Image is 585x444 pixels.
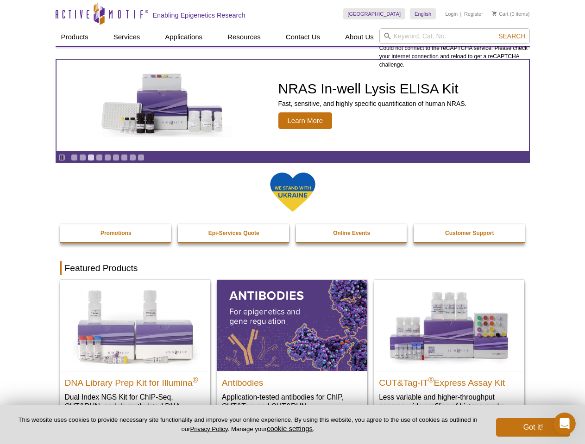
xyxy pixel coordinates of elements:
[88,154,94,161] a: Go to slide 3
[554,413,576,435] iframe: Intercom live chat
[65,374,206,388] h2: DNA Library Prep Kit for Illumina
[374,280,524,420] a: CUT&Tag-IT® Express Assay Kit CUT&Tag-IT®Express Assay Kit Less variable and higher-throughput ge...
[379,374,520,388] h2: CUT&Tag-IT Express Assay Kit
[333,230,370,236] strong: Online Events
[414,224,526,242] a: Customer Support
[498,32,525,40] span: Search
[492,11,497,16] img: Your Cart
[340,28,379,46] a: About Us
[296,224,408,242] a: Online Events
[71,154,78,161] a: Go to slide 1
[159,28,208,46] a: Applications
[445,230,494,236] strong: Customer Support
[108,28,146,46] a: Services
[217,280,367,420] a: All Antibodies Antibodies Application-tested antibodies for ChIP, CUT&Tag, and CUT&RUN.
[129,154,136,161] a: Go to slide 8
[193,376,198,383] sup: ®
[60,280,210,429] a: DNA Library Prep Kit for Illumina DNA Library Prep Kit for Illumina® Dual Index NGS Kit for ChIP-...
[267,425,313,432] button: cookie settings
[190,425,227,432] a: Privacy Policy
[222,374,363,388] h2: Antibodies
[464,11,483,17] a: Register
[96,154,103,161] a: Go to slide 4
[270,172,316,213] img: We Stand With Ukraine
[492,8,530,19] li: (0 items)
[104,154,111,161] a: Go to slide 5
[113,154,120,161] a: Go to slide 6
[15,416,481,433] p: This website uses cookies to provide necessary site functionality and improve your online experie...
[222,28,266,46] a: Resources
[428,376,434,383] sup: ®
[222,392,363,411] p: Application-tested antibodies for ChIP, CUT&Tag, and CUT&RUN.
[379,28,530,69] div: Could not connect to the reCAPTCHA service. Please check your internet connection and reload to g...
[60,261,525,275] h2: Featured Products
[343,8,406,19] a: [GEOGRAPHIC_DATA]
[121,154,128,161] a: Go to slide 7
[492,11,509,17] a: Cart
[445,11,458,17] a: Login
[496,418,570,437] button: Got it!
[217,280,367,370] img: All Antibodies
[379,28,530,44] input: Keyword, Cat. No.
[58,154,65,161] a: Toggle autoplay
[374,280,524,370] img: CUT&Tag-IT® Express Assay Kit
[60,280,210,370] img: DNA Library Prep Kit for Illumina
[56,28,94,46] a: Products
[79,154,86,161] a: Go to slide 2
[410,8,436,19] a: English
[280,28,326,46] a: Contact Us
[460,8,462,19] li: |
[379,392,520,411] p: Less variable and higher-throughput genome-wide profiling of histone marks​.
[138,154,145,161] a: Go to slide 9
[496,32,528,40] button: Search
[208,230,259,236] strong: Epi-Services Quote
[178,224,290,242] a: Epi-Services Quote
[60,224,172,242] a: Promotions
[153,11,245,19] h2: Enabling Epigenetics Research
[65,392,206,420] p: Dual Index NGS Kit for ChIP-Seq, CUT&RUN, and ds methylated DNA assays.
[101,230,132,236] strong: Promotions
